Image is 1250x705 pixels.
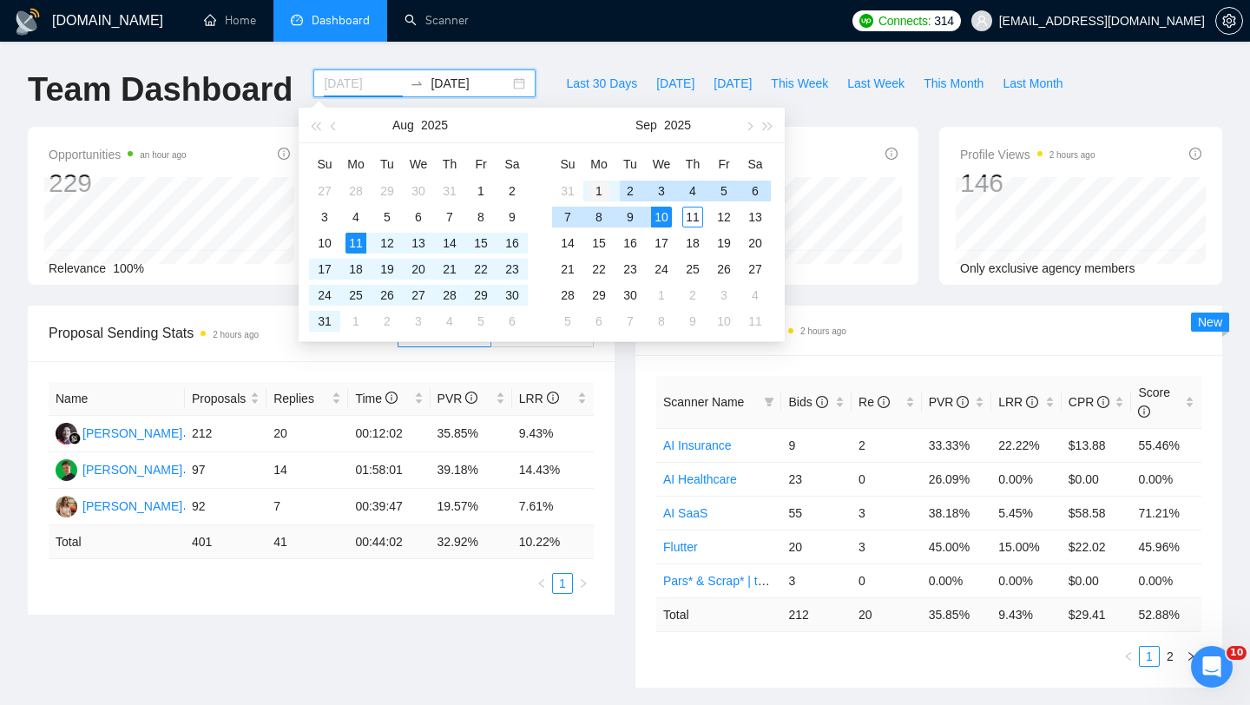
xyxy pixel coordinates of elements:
[708,308,740,334] td: 2025-10-10
[704,69,761,97] button: [DATE]
[760,389,778,415] span: filter
[309,230,340,256] td: 2025-08-10
[663,540,698,554] a: Flutter
[314,311,335,332] div: 31
[434,150,465,178] th: Th
[682,311,703,332] div: 9
[49,261,106,275] span: Relevance
[677,204,708,230] td: 2025-09-11
[439,311,460,332] div: 4
[922,428,992,462] td: 33.33%
[291,14,303,26] span: dashboard
[345,285,366,306] div: 25
[82,460,182,479] div: [PERSON_NAME]
[185,382,266,416] th: Proposals
[1139,646,1160,667] li: 1
[682,181,703,201] div: 4
[714,285,734,306] div: 3
[647,69,704,97] button: [DATE]
[213,330,259,339] time: 2 hours ago
[745,311,766,332] div: 11
[677,150,708,178] th: Th
[714,311,734,332] div: 10
[69,432,81,445] img: gigradar-bm.png
[434,204,465,230] td: 2025-08-07
[439,285,460,306] div: 28
[764,397,774,407] span: filter
[1131,428,1201,462] td: 55.46%
[589,259,609,280] div: 22
[583,282,615,308] td: 2025-09-29
[557,311,578,332] div: 5
[324,74,403,93] input: Start date
[708,178,740,204] td: 2025-09-05
[82,424,182,443] div: [PERSON_NAME]
[635,108,657,142] button: Sep
[651,207,672,227] div: 10
[465,230,497,256] td: 2025-08-15
[340,308,372,334] td: 2025-09-01
[408,207,429,227] div: 6
[646,230,677,256] td: 2025-09-17
[677,230,708,256] td: 2025-09-18
[976,15,988,27] span: user
[340,282,372,308] td: 2025-08-25
[434,282,465,308] td: 2025-08-28
[431,416,512,452] td: 35.85%
[583,230,615,256] td: 2025-09-15
[439,181,460,201] div: 31
[410,76,424,90] span: to
[714,233,734,254] div: 19
[578,578,589,589] span: right
[408,259,429,280] div: 20
[1191,646,1233,688] iframe: Intercom live chat
[377,181,398,201] div: 29
[403,204,434,230] td: 2025-08-06
[714,181,734,201] div: 5
[589,207,609,227] div: 8
[56,462,182,476] a: MB[PERSON_NAME]
[583,204,615,230] td: 2025-09-08
[519,392,559,405] span: LRR
[651,311,672,332] div: 8
[589,233,609,254] div: 15
[1138,385,1170,418] span: Score
[816,396,828,408] span: info-circle
[340,150,372,178] th: Mo
[1215,7,1243,35] button: setting
[512,416,594,452] td: 9.43%
[615,256,646,282] td: 2025-09-23
[372,308,403,334] td: 2025-09-02
[924,74,984,93] span: This Month
[745,207,766,227] div: 13
[1189,148,1201,160] span: info-circle
[859,395,890,409] span: Re
[49,144,187,165] span: Opportunities
[859,14,873,28] img: upwork-logo.png
[266,382,348,416] th: Replies
[439,233,460,254] div: 14
[309,308,340,334] td: 2025-08-31
[583,308,615,334] td: 2025-10-06
[552,230,583,256] td: 2025-09-14
[552,573,573,594] li: 1
[664,108,691,142] button: 2025
[497,230,528,256] td: 2025-08-16
[1049,150,1095,160] time: 2 hours ago
[204,13,256,28] a: homeHome
[431,74,510,93] input: End date
[470,285,491,306] div: 29
[470,207,491,227] div: 8
[536,578,547,589] span: left
[403,256,434,282] td: 2025-08-20
[885,148,898,160] span: info-circle
[620,259,641,280] div: 23
[465,308,497,334] td: 2025-09-05
[620,181,641,201] div: 2
[345,259,366,280] div: 18
[677,256,708,282] td: 2025-09-25
[372,150,403,178] th: Tu
[340,256,372,282] td: 2025-08-18
[1123,651,1134,662] span: left
[470,311,491,332] div: 5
